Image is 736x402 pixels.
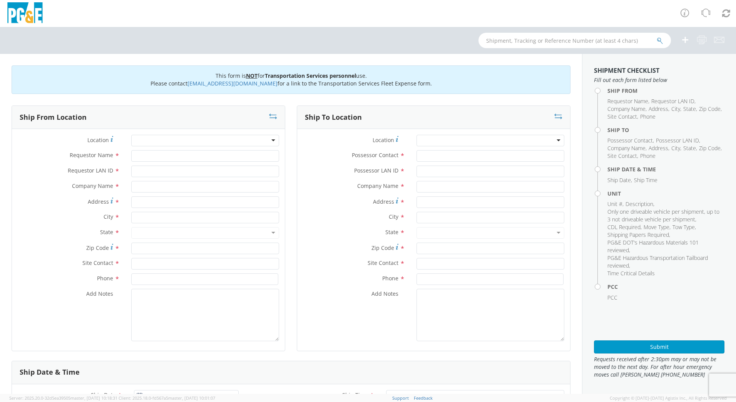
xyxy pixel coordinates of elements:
[671,144,680,152] span: City
[305,114,362,121] h3: Ship To Location
[656,137,700,144] li: ,
[86,290,113,297] span: Add Notes
[671,105,680,112] span: City
[368,259,398,266] span: Site Contact
[607,137,653,144] span: Possessor Contact
[683,144,696,152] span: State
[82,259,113,266] span: Site Contact
[607,294,617,301] span: PCC
[634,176,657,184] span: Ship Time
[683,144,697,152] li: ,
[607,254,708,269] span: PG&E Hazardous Transportation Tailboard reviewed
[607,208,723,223] li: ,
[6,2,44,25] img: pge-logo-06675f144f4cfa6a6814.png
[699,144,721,152] span: Zip Code
[607,254,723,270] li: ,
[72,182,113,189] span: Company Name
[699,105,721,112] span: Zip Code
[672,223,695,231] span: Tow Type
[168,395,215,401] span: master, [DATE] 10:01:07
[607,270,655,277] span: Time Critical Details
[594,340,724,353] button: Submit
[594,355,724,379] span: Requests received after 2:30pm may or may not be moved to the next day. For after hour emergency ...
[607,166,724,172] h4: Ship Date & Time
[626,200,653,208] span: Description
[20,114,87,121] h3: Ship From Location
[371,244,394,251] span: Zip Code
[699,105,722,113] li: ,
[382,275,398,282] span: Phone
[656,137,699,144] span: Possessor LAN ID
[86,244,109,251] span: Zip Code
[68,167,113,174] span: Requestor LAN ID
[626,200,654,208] li: ,
[607,200,624,208] li: ,
[70,395,117,401] span: master, [DATE] 10:18:31
[352,151,398,159] span: Possessor Contact
[651,97,694,105] span: Requestor LAN ID
[683,105,696,112] span: State
[91,391,116,399] span: Ship Date
[70,151,113,159] span: Requestor Name
[246,72,258,79] u: NOT
[607,152,638,160] li: ,
[607,97,648,105] span: Requestor Name
[607,88,724,94] h4: Ship From
[87,136,109,144] span: Location
[607,200,622,208] span: Unit #
[373,136,394,144] span: Location
[607,223,641,231] span: CDL Required
[671,144,681,152] li: ,
[607,152,637,159] span: Site Contact
[651,97,696,105] li: ,
[265,72,356,79] b: Transportation Services personnel
[672,223,696,231] li: ,
[649,105,669,113] li: ,
[607,113,637,120] span: Site Contact
[607,231,670,239] li: ,
[607,284,724,290] h4: PCC
[20,368,80,376] h3: Ship Date & Time
[9,395,117,401] span: Server: 2025.20.0-32d5ea39505
[607,113,638,121] li: ,
[607,127,724,133] h4: Ship To
[607,137,654,144] li: ,
[607,239,723,254] li: ,
[357,182,398,189] span: Company Name
[12,65,570,94] div: This form is for use. Please contact for a link to the Transportation Services Fleet Expense form.
[385,228,398,236] span: State
[699,144,722,152] li: ,
[88,198,109,205] span: Address
[640,113,656,120] span: Phone
[594,66,659,75] strong: Shipment Checklist
[644,223,671,231] li: ,
[607,208,719,223] span: Only one driveable vehicle per shipment, up to 3 not driveable vehicle per shipment
[607,105,646,112] span: Company Name
[607,144,647,152] li: ,
[649,144,669,152] li: ,
[354,167,398,174] span: Possessor LAN ID
[649,105,668,112] span: Address
[671,105,681,113] li: ,
[610,395,727,401] span: Copyright © [DATE]-[DATE] Agistix Inc., All Rights Reserved
[607,176,632,184] li: ,
[607,239,699,254] span: PG&E DOT's Hazardous Materials 101 reviewed
[594,76,724,84] span: Fill out each form listed below
[478,33,671,48] input: Shipment, Tracking or Reference Number (at least 4 chars)
[649,144,668,152] span: Address
[607,191,724,196] h4: Unit
[683,105,697,113] li: ,
[100,228,113,236] span: State
[607,223,642,231] li: ,
[644,223,669,231] span: Move Type
[607,97,649,105] li: ,
[389,213,398,220] span: City
[119,395,215,401] span: Client: 2025.18.0-fd567a5
[640,152,656,159] span: Phone
[373,198,394,205] span: Address
[342,391,368,399] span: Ship Time
[104,213,113,220] span: City
[607,231,669,238] span: Shipping Papers Required
[607,105,647,113] li: ,
[607,176,631,184] span: Ship Date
